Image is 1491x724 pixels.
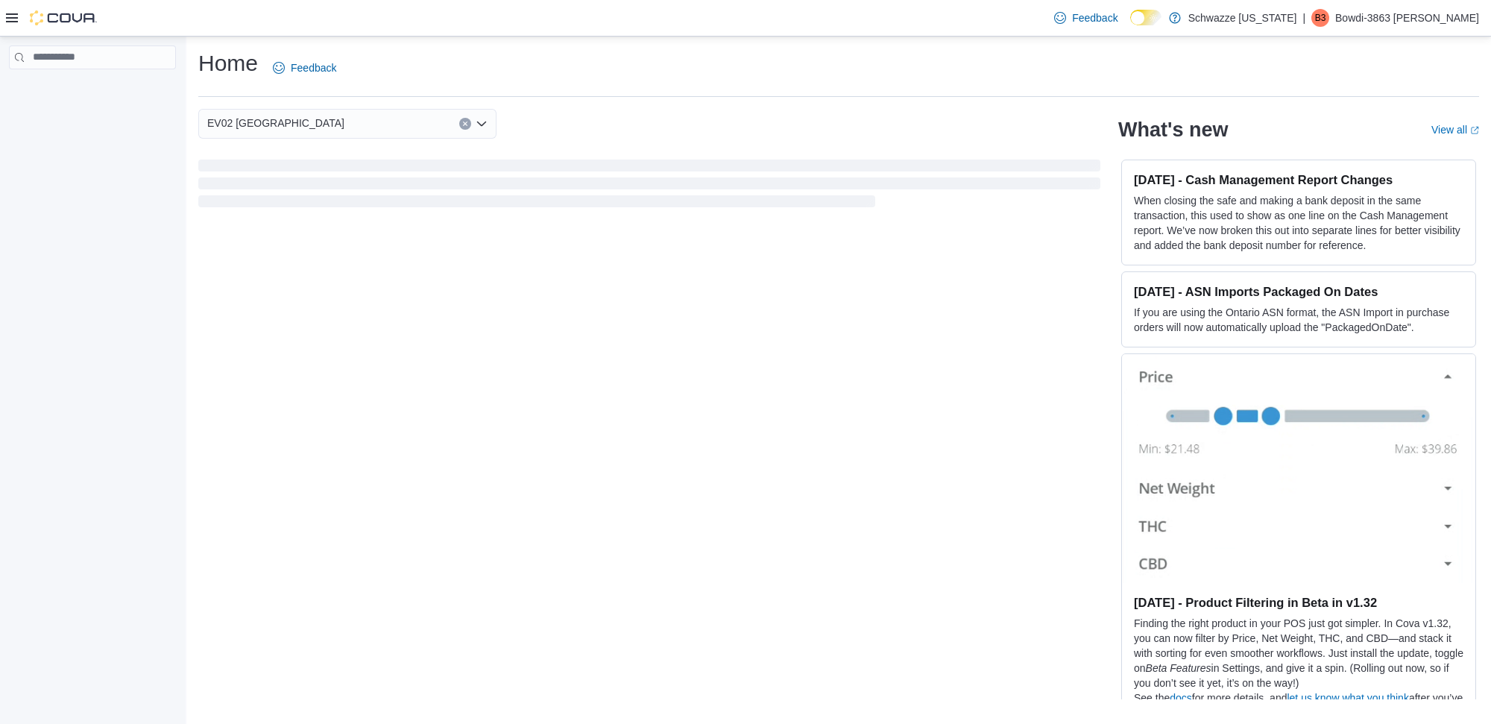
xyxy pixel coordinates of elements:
span: B3 [1315,9,1326,27]
em: Beta Features [1146,662,1211,674]
span: Dark Mode [1130,25,1131,26]
h3: [DATE] - Cash Management Report Changes [1134,172,1463,187]
p: See the for more details, and after you’ve given it a try. [1134,690,1463,720]
h3: [DATE] - ASN Imports Packaged On Dates [1134,284,1463,299]
a: Feedback [1048,3,1123,33]
a: docs [1170,692,1192,704]
div: Bowdi-3863 Thompson [1311,9,1329,27]
button: Clear input [459,118,471,130]
p: When closing the safe and making a bank deposit in the same transaction, this used to show as one... [1134,193,1463,253]
img: Cova [30,10,97,25]
button: Open list of options [476,118,488,130]
h1: Home [198,48,258,78]
p: Finding the right product in your POS just got simpler. In Cova v1.32, you can now filter by Pric... [1134,616,1463,690]
p: If you are using the Ontario ASN format, the ASN Import in purchase orders will now automatically... [1134,305,1463,335]
nav: Complex example [9,72,176,108]
span: Feedback [291,60,336,75]
a: Feedback [267,53,342,83]
input: Dark Mode [1130,10,1161,25]
span: Feedback [1072,10,1118,25]
a: View allExternal link [1431,124,1479,136]
span: Loading [198,163,1100,210]
p: | [1302,9,1305,27]
h2: What's new [1118,118,1228,142]
p: Bowdi-3863 [PERSON_NAME] [1335,9,1479,27]
span: EV02 [GEOGRAPHIC_DATA] [207,114,344,132]
h3: [DATE] - Product Filtering in Beta in v1.32 [1134,595,1463,610]
p: Schwazze [US_STATE] [1188,9,1297,27]
svg: External link [1470,126,1479,135]
a: let us know what you think [1287,692,1408,704]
